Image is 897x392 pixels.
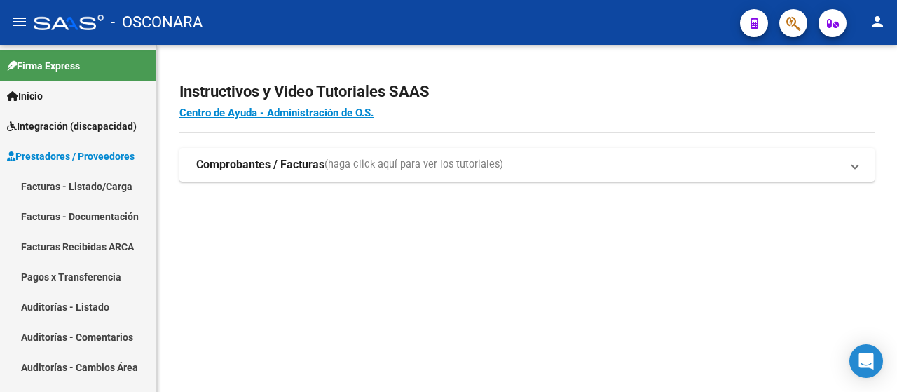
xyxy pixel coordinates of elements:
[7,58,80,74] span: Firma Express
[849,344,883,378] div: Open Intercom Messenger
[7,88,43,104] span: Inicio
[11,13,28,30] mat-icon: menu
[179,107,374,119] a: Centro de Ayuda - Administración de O.S.
[179,148,875,182] mat-expansion-panel-header: Comprobantes / Facturas(haga click aquí para ver los tutoriales)
[869,13,886,30] mat-icon: person
[196,157,324,173] strong: Comprobantes / Facturas
[7,119,137,134] span: Integración (discapacidad)
[324,157,503,173] span: (haga click aquí para ver los tutoriales)
[111,7,203,38] span: - OSCONARA
[7,149,135,164] span: Prestadores / Proveedores
[179,79,875,105] h2: Instructivos y Video Tutoriales SAAS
